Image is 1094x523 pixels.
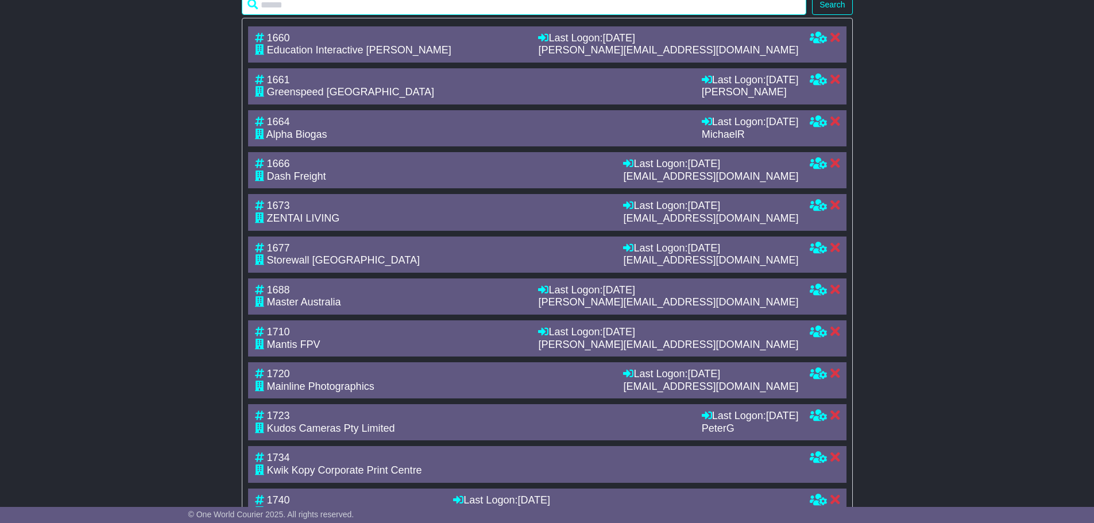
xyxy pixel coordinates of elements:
[623,368,798,381] div: Last Logon:
[602,284,635,296] span: [DATE]
[687,242,720,254] span: [DATE]
[267,296,341,308] span: Master Australia
[267,368,290,379] span: 1720
[687,368,720,379] span: [DATE]
[623,242,798,255] div: Last Logon:
[267,254,420,266] span: Storewall [GEOGRAPHIC_DATA]
[602,326,635,338] span: [DATE]
[267,464,422,476] span: Kwik Kopy Corporate Print Centre
[453,494,798,507] div: Last Logon:
[538,32,798,45] div: Last Logon:
[267,242,290,254] span: 1677
[766,116,799,127] span: [DATE]
[267,171,326,182] span: Dash Freight
[602,32,635,44] span: [DATE]
[267,86,434,98] span: Greenspeed [GEOGRAPHIC_DATA]
[538,326,798,339] div: Last Logon:
[623,200,798,212] div: Last Logon:
[766,410,799,421] span: [DATE]
[267,326,290,338] span: 1710
[687,158,720,169] span: [DATE]
[267,200,290,211] span: 1673
[538,284,798,297] div: Last Logon:
[266,129,327,140] span: Alpha Biogas
[267,116,290,127] span: 1664
[188,510,354,519] span: © One World Courier 2025. All rights reserved.
[766,74,799,86] span: [DATE]
[623,212,798,225] div: [EMAIL_ADDRESS][DOMAIN_NAME]
[702,423,799,435] div: PeterG
[267,423,395,434] span: Kudos Cameras Pty Limited
[267,452,290,463] span: 1734
[267,494,290,506] span: 1740
[687,200,720,211] span: [DATE]
[267,74,290,86] span: 1661
[538,339,798,351] div: [PERSON_NAME][EMAIL_ADDRESS][DOMAIN_NAME]
[702,116,799,129] div: Last Logon:
[702,86,799,99] div: [PERSON_NAME]
[267,410,290,421] span: 1723
[702,74,799,87] div: Last Logon:
[267,44,451,56] span: Education Interactive [PERSON_NAME]
[267,339,320,350] span: Mantis FPV
[517,494,550,506] span: [DATE]
[623,171,798,183] div: [EMAIL_ADDRESS][DOMAIN_NAME]
[267,32,290,44] span: 1660
[623,381,798,393] div: [EMAIL_ADDRESS][DOMAIN_NAME]
[702,410,799,423] div: Last Logon:
[623,254,798,267] div: [EMAIL_ADDRESS][DOMAIN_NAME]
[623,158,798,171] div: Last Logon:
[538,44,798,57] div: [PERSON_NAME][EMAIL_ADDRESS][DOMAIN_NAME]
[267,158,290,169] span: 1666
[538,296,798,309] div: [PERSON_NAME][EMAIL_ADDRESS][DOMAIN_NAME]
[267,381,374,392] span: Mainline Photographics
[702,129,799,141] div: MichaelR
[267,284,290,296] span: 1688
[267,212,340,224] span: ZENTAI LIVING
